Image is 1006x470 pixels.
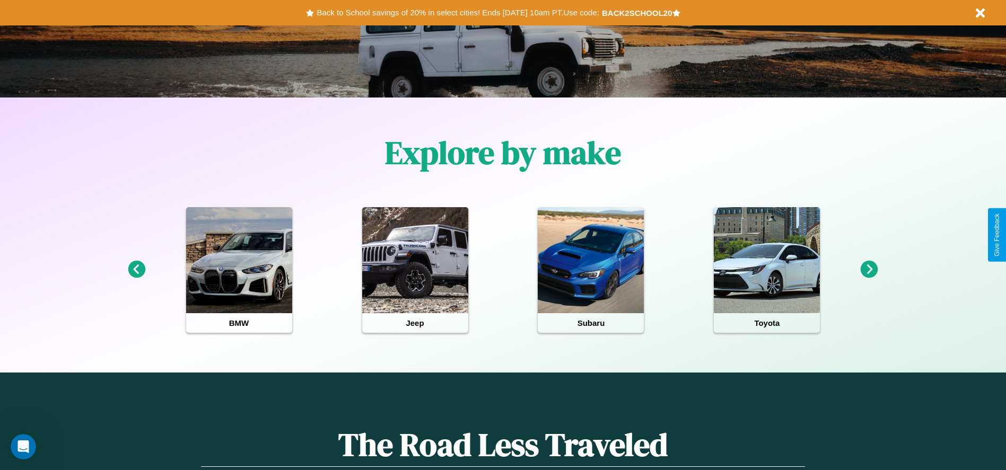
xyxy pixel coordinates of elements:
[186,313,292,333] h4: BMW
[11,434,36,459] iframe: Intercom live chat
[714,313,820,333] h4: Toyota
[362,313,468,333] h4: Jeep
[538,313,644,333] h4: Subaru
[993,214,1001,256] div: Give Feedback
[201,423,804,467] h1: The Road Less Traveled
[385,131,621,174] h1: Explore by make
[314,5,601,20] button: Back to School savings of 20% in select cities! Ends [DATE] 10am PT.Use code:
[602,8,672,17] b: BACK2SCHOOL20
